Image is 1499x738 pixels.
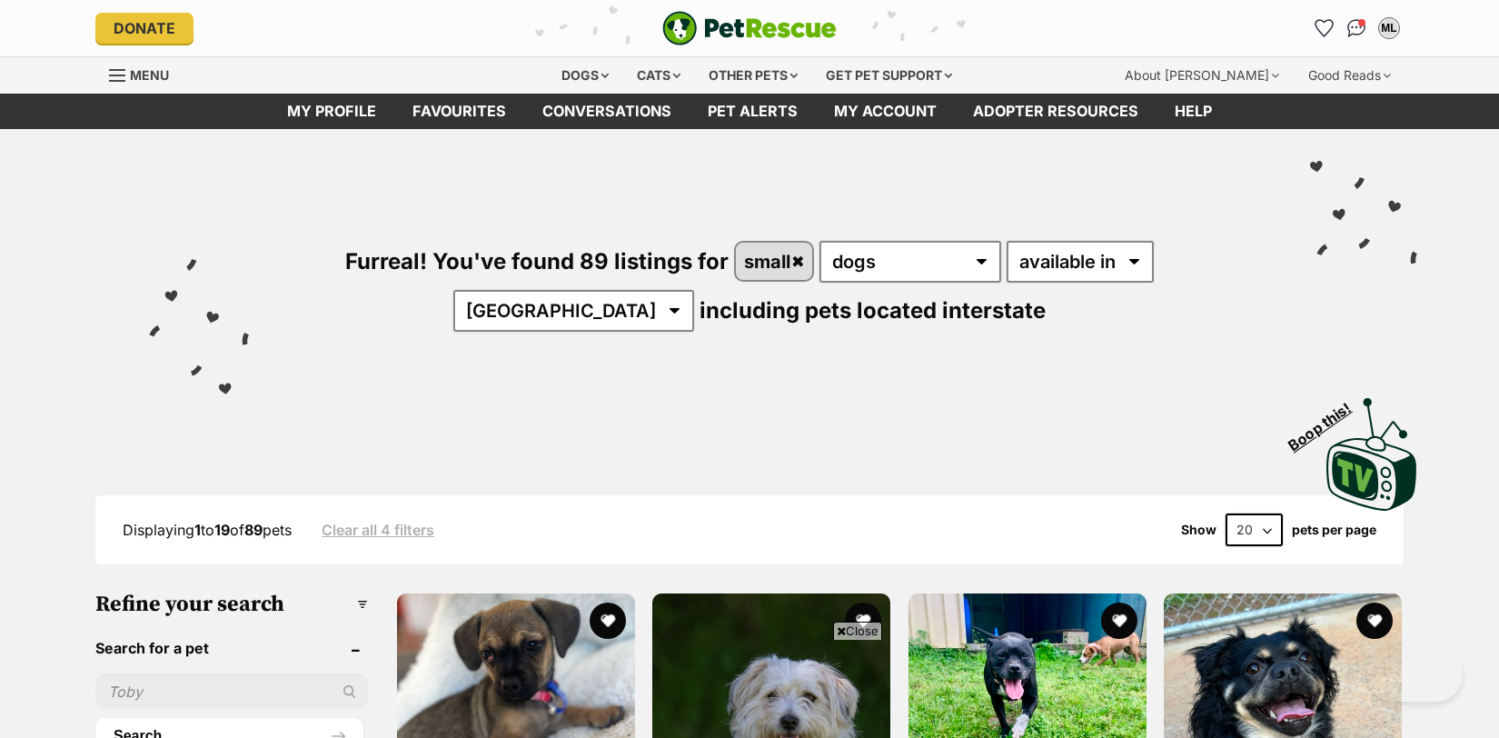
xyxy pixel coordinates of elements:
[1295,57,1404,94] div: Good Reads
[269,94,394,129] a: My profile
[394,94,524,129] a: Favourites
[955,94,1157,129] a: Adopter resources
[696,57,810,94] div: Other pets
[419,647,1080,729] iframe: Advertisement
[590,603,626,639] button: favourite
[1309,14,1338,43] a: Favourites
[1157,94,1230,129] a: Help
[524,94,690,129] a: conversations
[813,57,965,94] div: Get pet support
[1309,14,1404,43] ul: Account quick links
[130,67,169,83] span: Menu
[816,94,955,129] a: My account
[95,592,368,617] h3: Refine your search
[549,57,621,94] div: Dogs
[95,674,368,709] input: Toby
[345,248,729,274] span: Furreal! You've found 89 listings for
[690,94,816,129] a: Pet alerts
[214,521,230,539] strong: 19
[322,522,434,538] a: Clear all 4 filters
[846,603,882,639] button: favourite
[1342,14,1371,43] a: Conversations
[95,640,368,656] header: Search for a pet
[1367,647,1463,702] iframe: Help Scout Beacon - Open
[662,11,837,45] img: logo-e224e6f780fb5917bec1dbf3a21bbac754714ae5b6737aabdf751b685950b380.svg
[1326,382,1417,514] a: Boop this!
[700,297,1046,324] span: including pets located interstate
[1326,398,1417,511] img: PetRescue TV logo
[736,243,813,280] a: small
[1286,388,1369,454] span: Boop this!
[244,521,263,539] strong: 89
[1101,603,1137,639] button: favourite
[109,57,182,90] a: Menu
[1347,19,1366,37] img: chat-41dd97257d64d25036548639549fe6c8038ab92f7586957e7f3b1b290dea8141.svg
[833,622,882,640] span: Close
[1181,523,1216,537] span: Show
[1292,523,1376,537] label: pets per page
[1112,57,1292,94] div: About [PERSON_NAME]
[194,521,201,539] strong: 1
[1356,603,1393,639] button: favourite
[662,11,837,45] a: PetRescue
[624,57,693,94] div: Cats
[123,521,292,539] span: Displaying to of pets
[95,13,194,44] a: Donate
[1375,14,1404,43] button: My account
[1380,19,1398,37] div: ML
